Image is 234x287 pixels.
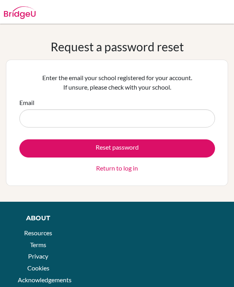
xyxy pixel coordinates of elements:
[96,163,138,173] a: Return to log in
[19,73,215,92] p: Enter the email your school registered for your account. If unsure, please check with your school.
[27,264,49,272] a: Cookies
[18,214,58,223] div: About
[30,241,46,248] a: Terms
[18,276,72,283] a: Acknowledgements
[24,229,52,236] a: Resources
[51,39,184,54] h1: Request a password reset
[19,139,215,158] button: Reset password
[19,98,34,107] label: Email
[28,252,48,260] a: Privacy
[4,6,36,19] img: Bridge-U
